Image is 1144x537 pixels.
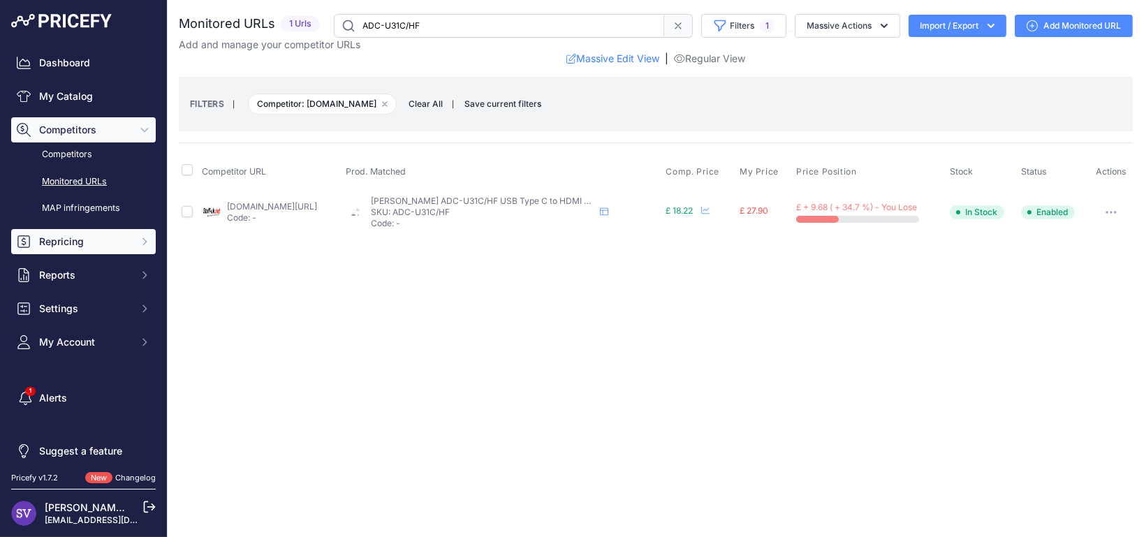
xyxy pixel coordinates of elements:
button: Price Position [796,166,859,177]
p: Code: - [371,218,594,229]
a: Regular View [674,52,745,66]
span: Competitor URL [202,166,266,177]
div: Pricefy v1.7.2 [11,472,58,484]
span: [PERSON_NAME] ADC-U31C/HF USB Type C to HDMI Adapter Cable [371,196,640,206]
button: Repricing [11,229,156,254]
span: Reports [39,268,131,282]
span: Competitors [39,123,131,137]
button: Reports [11,263,156,288]
nav: Sidebar [11,50,156,464]
span: Save current filters [464,98,541,109]
a: Suggest a feature [11,439,156,464]
small: FILTERS [190,98,224,109]
a: Alerts [11,385,156,411]
p: Code: - [227,212,317,223]
a: MAP infringements [11,196,156,221]
button: My Price [740,166,782,177]
span: Status [1021,166,1047,177]
button: My Account [11,330,156,355]
span: Repricing [39,235,131,249]
p: Add and manage your competitor URLs [179,38,360,52]
button: Massive Actions [795,14,900,38]
a: Dashboard [11,50,156,75]
input: Search [334,14,664,38]
span: Settings [39,302,131,316]
a: Add Monitored URL [1015,15,1133,37]
span: | [665,52,668,66]
span: Prod. Matched [346,166,406,177]
button: Settings [11,296,156,321]
a: [EMAIL_ADDRESS][DOMAIN_NAME] [45,515,191,525]
span: £ + 9.68 ( + 34.7 %) - You Lose [796,202,917,212]
span: Enabled [1021,205,1075,219]
h2: Monitored URLs [179,14,275,34]
small: | [224,100,243,108]
span: 1 [760,19,775,33]
span: My Account [39,335,131,349]
p: SKU: ADC-U31C/HF [371,207,594,218]
a: [DOMAIN_NAME][URL] [227,201,317,212]
span: My Price [740,166,779,177]
button: Competitors [11,117,156,142]
span: Actions [1096,166,1127,177]
span: 1 Urls [281,16,320,32]
span: £ 27.90 [740,205,768,216]
span: In Stock [950,205,1004,219]
a: My Catalog [11,84,156,109]
a: Massive Edit View [566,52,659,66]
span: £ 18.22 [666,205,693,216]
img: Pricefy Logo [11,14,112,28]
a: Changelog [115,473,156,483]
button: Filters1 [701,14,786,38]
button: Clear All [402,97,450,111]
span: New [85,472,112,484]
button: Comp. Price [666,166,722,177]
a: [PERSON_NAME] [PERSON_NAME] [45,501,208,513]
a: Monitored URLs [11,170,156,194]
span: Competitor: [DOMAIN_NAME] [248,94,397,115]
a: Competitors [11,142,156,167]
span: Stock [950,166,973,177]
small: | [452,100,454,108]
span: Price Position [796,166,856,177]
button: Import / Export [909,15,1006,37]
span: Comp. Price [666,166,719,177]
